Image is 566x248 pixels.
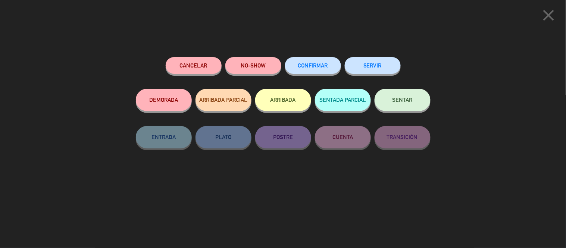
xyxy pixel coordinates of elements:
[315,126,371,148] button: CUENTA
[285,57,341,74] button: CONFIRMAR
[255,89,311,111] button: ARRIBADA
[166,57,222,74] button: Cancelar
[199,97,247,103] span: ARRIBADA PARCIAL
[375,126,431,148] button: TRANSICIÓN
[345,57,401,74] button: SERVIR
[315,89,371,111] button: SENTADA PARCIAL
[136,89,192,111] button: DEMORADA
[540,6,558,25] i: close
[298,62,328,69] span: CONFIRMAR
[136,126,192,148] button: ENTRADA
[375,89,431,111] button: SENTAR
[225,57,281,74] button: NO-SHOW
[196,89,251,111] button: ARRIBADA PARCIAL
[255,126,311,148] button: POSTRE
[393,97,413,103] span: SENTAR
[196,126,251,148] button: PLATO
[537,6,560,28] button: close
